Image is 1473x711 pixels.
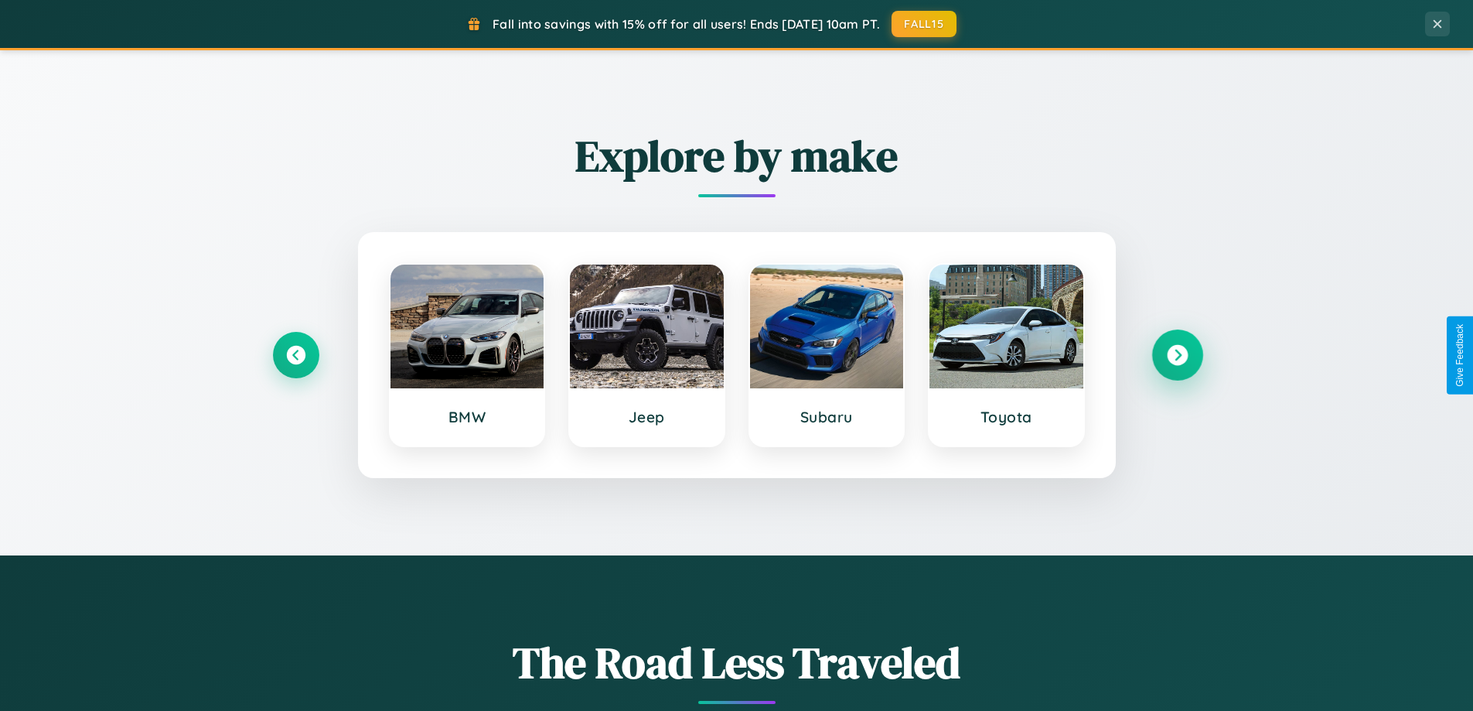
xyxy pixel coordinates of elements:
[765,408,888,426] h3: Subaru
[273,126,1201,186] h2: Explore by make
[273,633,1201,692] h1: The Road Less Traveled
[892,11,956,37] button: FALL15
[1454,324,1465,387] div: Give Feedback
[585,408,708,426] h3: Jeep
[406,408,529,426] h3: BMW
[945,408,1068,426] h3: Toyota
[493,16,880,32] span: Fall into savings with 15% off for all users! Ends [DATE] 10am PT.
